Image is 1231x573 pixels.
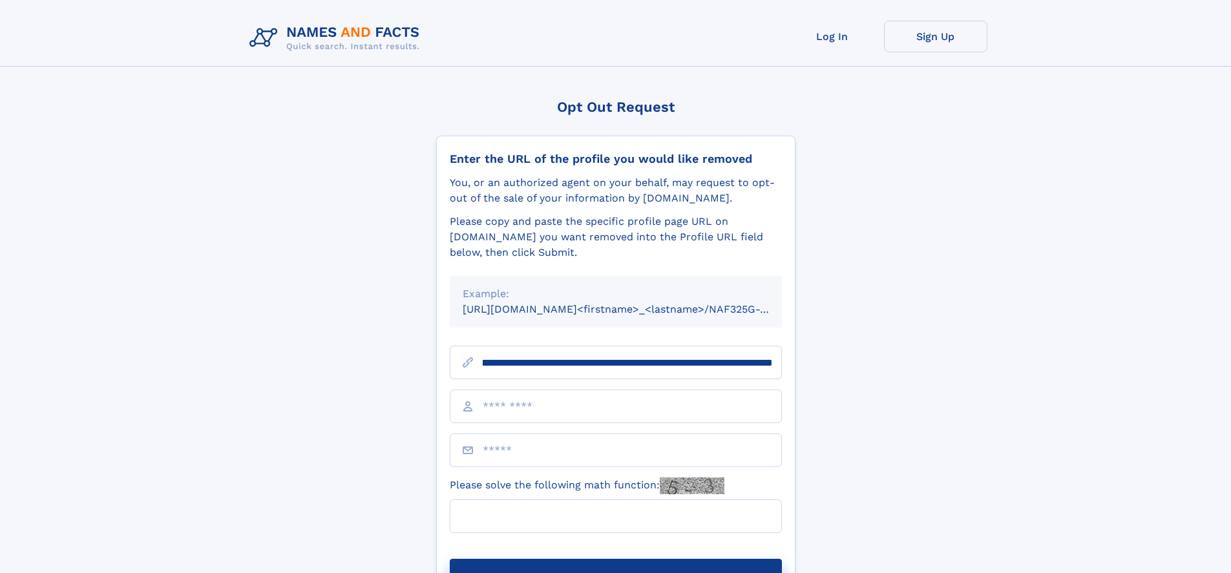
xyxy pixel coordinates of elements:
[463,286,769,302] div: Example:
[450,175,782,206] div: You, or an authorized agent on your behalf, may request to opt-out of the sale of your informatio...
[463,303,806,315] small: [URL][DOMAIN_NAME]<firstname>_<lastname>/NAF325G-xxxxxxxx
[244,21,430,56] img: Logo Names and Facts
[884,21,987,52] a: Sign Up
[436,99,795,115] div: Opt Out Request
[450,214,782,260] div: Please copy and paste the specific profile page URL on [DOMAIN_NAME] you want removed into the Pr...
[781,21,884,52] a: Log In
[450,477,724,494] label: Please solve the following math function:
[450,152,782,166] div: Enter the URL of the profile you would like removed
